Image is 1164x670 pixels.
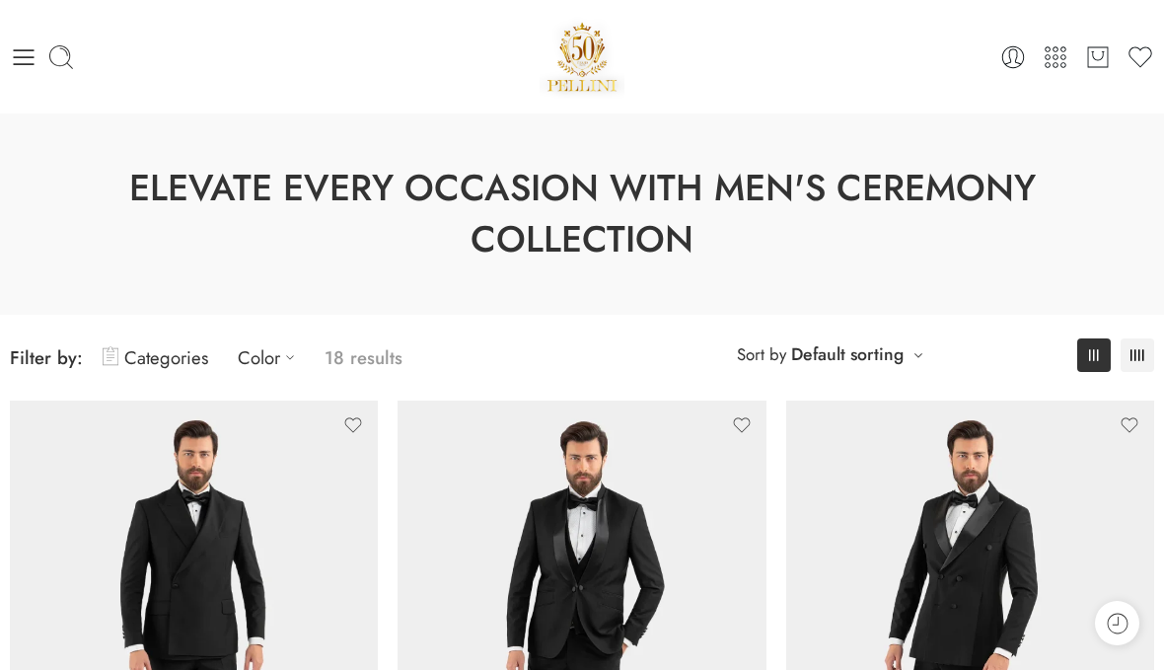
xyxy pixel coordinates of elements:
[540,15,624,99] a: Pellini -
[49,163,1115,265] h1: Elevate Every Occasion with Men's Ceremony Collection
[1084,43,1112,71] a: Cart
[325,335,402,381] p: 18 results
[238,335,305,381] a: Color
[737,338,786,371] span: Sort by
[103,335,208,381] a: Categories
[540,15,624,99] img: Pellini
[791,340,904,368] a: Default sorting
[999,43,1027,71] a: Login / Register
[10,344,83,371] span: Filter by:
[1127,43,1154,71] a: Wishlist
